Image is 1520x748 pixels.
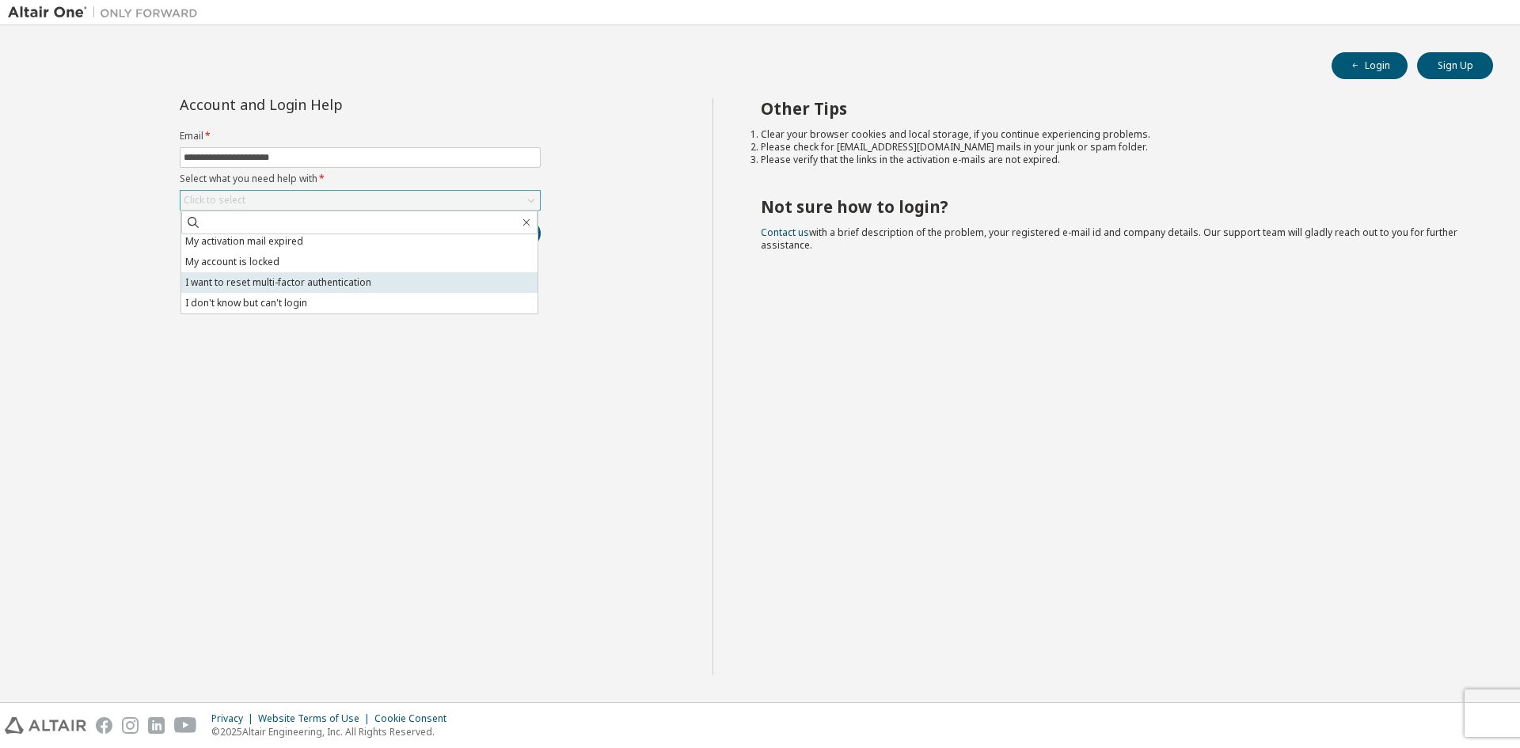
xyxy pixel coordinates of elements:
[5,717,86,734] img: altair_logo.svg
[8,5,206,21] img: Altair One
[180,173,541,185] label: Select what you need help with
[211,725,456,739] p: © 2025 Altair Engineering, Inc. All Rights Reserved.
[180,130,541,142] label: Email
[761,141,1465,154] li: Please check for [EMAIL_ADDRESS][DOMAIN_NAME] mails in your junk or spam folder.
[174,717,197,734] img: youtube.svg
[1332,52,1408,79] button: Login
[761,154,1465,166] li: Please verify that the links in the activation e-mails are not expired.
[761,196,1465,217] h2: Not sure how to login?
[374,712,456,725] div: Cookie Consent
[148,717,165,734] img: linkedin.svg
[761,98,1465,119] h2: Other Tips
[181,231,538,252] li: My activation mail expired
[258,712,374,725] div: Website Terms of Use
[761,128,1465,141] li: Clear your browser cookies and local storage, if you continue experiencing problems.
[180,191,540,210] div: Click to select
[96,717,112,734] img: facebook.svg
[184,194,245,207] div: Click to select
[122,717,139,734] img: instagram.svg
[761,226,1457,252] span: with a brief description of the problem, your registered e-mail id and company details. Our suppo...
[761,226,809,239] a: Contact us
[211,712,258,725] div: Privacy
[180,98,469,111] div: Account and Login Help
[1417,52,1493,79] button: Sign Up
